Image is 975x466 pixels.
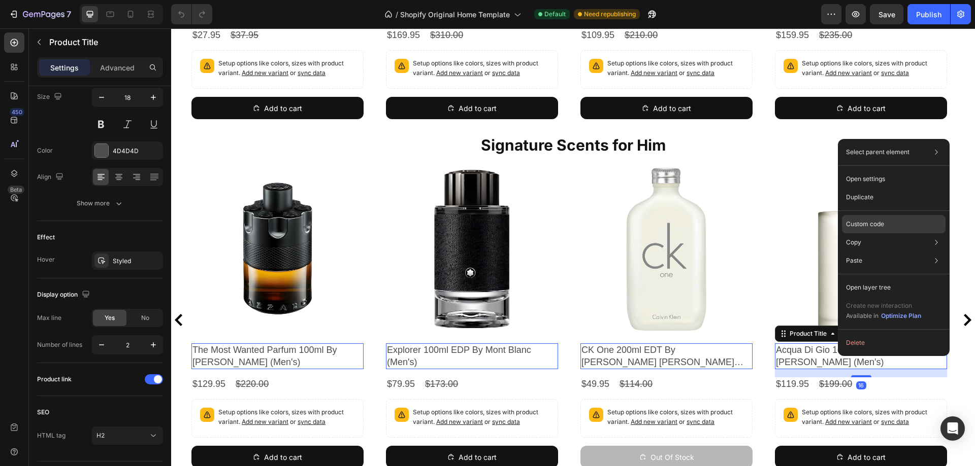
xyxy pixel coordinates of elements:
[105,313,115,322] span: Yes
[20,315,192,341] h2: The Most Wanted Parfum 100ml By [PERSON_NAME] (Men's)
[113,147,160,156] div: 4D4D4D
[20,315,192,341] a: The Most Wanted Parfum 100ml By Azzaro (Men's)
[479,422,523,435] div: Out Of Stock
[409,135,581,307] img: CK One 200ml EDT By Calvin Klein (Unisex)
[20,349,55,363] div: $129.95
[907,4,950,24] button: Publish
[10,108,24,116] div: 450
[215,68,387,91] button: Add to cart
[409,417,581,440] button: Out Of Stock
[37,90,64,104] div: Size
[409,68,581,91] button: Add to cart
[71,389,117,397] span: Add new variant
[710,41,738,48] span: sync data
[916,9,941,20] div: Publish
[171,4,212,24] div: Undo/Redo
[396,9,398,20] span: /
[604,315,776,341] a: Acqua Di Gio 100ml EDT By Giorgio Armani (Men's)
[790,285,802,298] button: Carousel Next Arrow
[265,41,312,48] span: Add new variant
[482,74,520,86] div: Add to cart
[676,422,714,435] div: Add to cart
[37,288,92,302] div: Display option
[287,422,326,435] div: Add to cart
[20,135,192,307] img: The Most Wanted Parfum 100ml By Azzaro (Mens)
[515,389,543,397] span: sync data
[37,408,49,417] div: SEO
[846,256,862,265] p: Paste
[141,313,149,322] span: No
[92,426,163,445] button: H2
[37,431,66,440] div: HTML tag
[846,283,891,292] p: Open layer tree
[215,315,387,341] a: Explorer 100ml EDP By Mont Blanc (Men's)
[37,194,163,212] button: Show more
[506,41,543,48] span: or
[8,186,24,194] div: Beta
[37,146,53,155] div: Color
[67,8,71,20] p: 7
[37,233,55,242] div: Effect
[49,36,159,48] p: Product Title
[242,379,378,399] p: Setup options like colors, sizes with product variant.
[265,389,312,397] span: Add new variant
[604,68,776,91] button: Add to cart
[846,220,884,229] p: Custom code
[604,135,776,307] a: Acqua Di Gio 100ml EDT By Giorgio Armani (Men's)
[2,285,14,298] button: Carousel Back Arrow
[215,135,387,307] img: Explorer 100ml EDP By Mont Blanc (Mens)
[37,375,72,384] div: Product link
[63,349,99,363] div: $220.00
[846,301,922,311] p: Create new interaction
[685,353,695,361] div: 16
[409,315,581,341] a: CK One 200ml EDT By Calvin Klein (Unisex)
[37,170,66,184] div: Align
[96,432,105,439] span: H2
[544,10,566,19] span: Default
[321,41,349,48] span: sync data
[515,41,543,48] span: sync data
[654,41,701,48] span: Add new variant
[37,313,61,322] div: Max line
[604,349,639,363] div: $119.95
[842,334,946,352] button: Delete
[616,301,658,310] div: Product Title
[436,379,573,399] p: Setup options like colors, sizes with product variant.
[77,198,124,208] div: Show more
[654,389,701,397] span: Add new variant
[215,135,387,307] a: Explorer 100ml EDP By Mont Blanc (Men's)
[20,135,192,307] a: The Most Wanted Parfum 100ml By Azzaro (Men's)
[584,10,636,19] span: Need republishing
[676,74,714,86] div: Add to cart
[701,389,738,397] span: or
[117,389,154,397] span: or
[400,9,510,20] span: Shopify Original Home Template
[171,28,975,466] iframe: To enrich screen reader interactions, please activate Accessibility in Grammarly extension settings
[940,416,965,441] div: Open Intercom Messenger
[846,174,885,184] p: Open settings
[881,311,921,320] div: Optimize Plan
[37,340,82,349] div: Number of lines
[701,41,738,48] span: or
[113,257,160,266] div: Styled
[881,311,922,321] button: Optimize Plan
[409,349,439,363] div: $49.95
[126,389,154,397] span: sync data
[47,379,184,399] p: Setup options like colors, sizes with product variant.
[312,41,349,48] span: or
[37,255,55,264] div: Hover
[460,389,506,397] span: Add new variant
[879,10,895,19] span: Save
[436,30,573,50] p: Setup options like colors, sizes with product variant.
[93,422,131,435] div: Add to cart
[604,315,776,341] h2: Acqua Di Gio 100ml EDT By [PERSON_NAME] (Men's)
[846,193,873,202] p: Duplicate
[647,349,682,363] div: $199.00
